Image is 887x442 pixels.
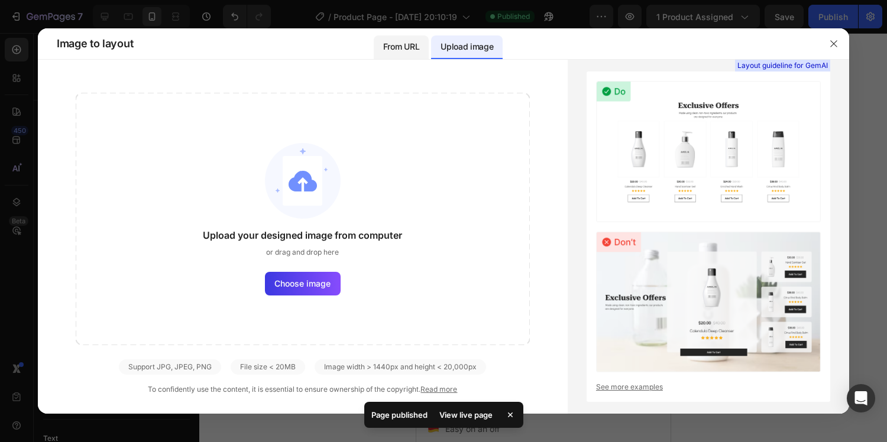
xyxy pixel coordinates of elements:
[12,313,242,343] h1: EcoEase
[266,247,339,258] span: or drag and drop here
[29,347,157,359] p: •
[29,348,90,358] strong: Free Size Swap
[75,6,169,18] span: iPhone 15 Pro Max ( 430 px)
[231,359,305,375] div: File size < 20MB
[383,40,419,54] p: From URL
[76,384,530,395] div: To confidently use the content, it is essential to ensure ownership of the copyright.
[27,388,158,404] div: Rich Text Editor. Editing area: main
[432,407,500,423] div: View live page
[371,409,428,421] p: Page published
[27,345,158,361] div: Rich Text Editor. Editing area: main
[66,301,111,310] p: (1349 Reviews)
[29,368,157,381] p: Made for Curves
[220,28,233,41] button: Carousel Next Arrow
[737,60,828,71] span: Layout guideline for GemAI
[315,359,486,375] div: Image width > 1440px and height < 20,000px
[119,359,221,375] div: Support JPG, JPEG, PNG
[21,28,34,41] button: Carousel Back Arrow
[420,385,457,394] a: Read more
[29,389,157,402] p: Easy on an off
[203,228,402,242] span: Upload your designed image from computer
[441,40,493,54] p: Upload image
[95,348,157,358] strong: Cancel anytime
[847,384,875,412] div: Open Intercom Messenger
[57,37,133,51] span: Image to layout
[93,30,174,40] p: Free Shipping [DATE] Only
[596,382,821,392] a: See more examples
[274,277,331,290] span: Choose image
[27,366,158,382] div: Rich Text Editor. Editing area: main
